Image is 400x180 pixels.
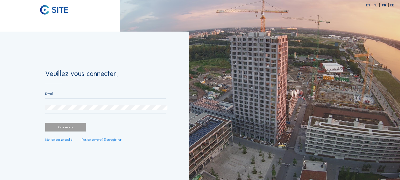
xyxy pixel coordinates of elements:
[45,92,166,96] input: E-mail
[45,138,72,141] a: Mot de passe oublié
[45,70,166,83] div: Veuillez vous connecter.
[374,4,380,7] div: NL
[40,5,68,15] img: C-SITE logo
[382,4,389,7] div: FR
[82,138,122,141] a: Pas de compte? S'enregistrer
[366,4,372,7] div: EN
[390,4,394,7] div: DE
[45,123,86,131] div: Connexion.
